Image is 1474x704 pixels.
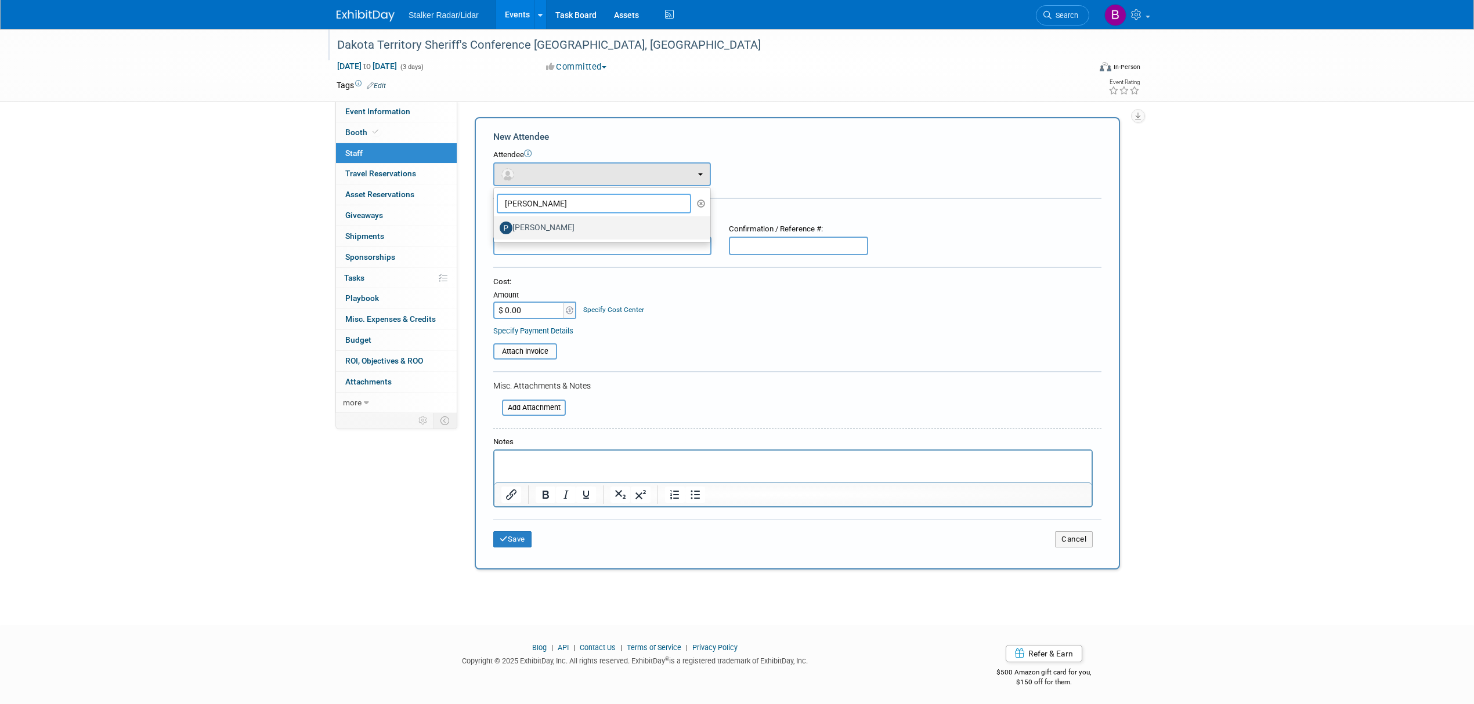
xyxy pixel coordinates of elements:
[951,660,1138,687] div: $500 Amazon gift card for you,
[336,393,457,413] a: more
[337,653,933,666] div: Copyright © 2025 ExhibitDay, Inc. All rights reserved. ExhibitDay is a registered trademark of Ex...
[1100,62,1111,71] img: Format-Inperson.png
[951,677,1138,687] div: $150 off for them.
[336,309,457,329] a: Misc. Expenses & Credits
[336,247,457,267] a: Sponsorships
[1036,5,1089,26] a: Search
[583,306,644,314] a: Specify Cost Center
[1113,63,1140,71] div: In-Person
[493,437,1093,448] div: Notes
[373,129,378,135] i: Booth reservation complete
[729,224,868,235] div: Confirmation / Reference #:
[345,314,436,324] span: Misc. Expenses & Credits
[580,643,616,652] a: Contact Us
[345,377,392,386] span: Attachments
[336,164,457,184] a: Travel Reservations
[493,290,577,302] div: Amount
[336,226,457,246] a: Shipments
[1052,11,1078,20] span: Search
[336,101,457,122] a: Event Information
[336,351,457,371] a: ROI, Objectives & ROO
[337,79,386,91] td: Tags
[336,184,457,205] a: Asset Reservations
[692,643,738,652] a: Privacy Policy
[500,222,512,234] img: P.jpg
[617,643,625,652] span: |
[413,413,433,428] td: Personalize Event Tab Strip
[345,190,414,199] span: Asset Reservations
[333,35,1072,56] div: Dakota Territory Sheriff's Conference [GEOGRAPHIC_DATA], [GEOGRAPHIC_DATA]
[336,330,457,350] a: Budget
[665,656,669,662] sup: ®
[345,335,371,344] span: Budget
[337,61,398,71] span: [DATE] [DATE]
[345,356,423,365] span: ROI, Objectives & ROO
[558,643,569,652] a: API
[336,288,457,309] a: Playbook
[1021,60,1140,78] div: Event Format
[336,372,457,392] a: Attachments
[409,10,479,20] span: Stalker Radar/Lidar
[345,107,410,116] span: Event Information
[1104,4,1126,26] img: Brooke Journet
[337,10,395,21] img: ExhibitDay
[542,61,611,73] button: Committed
[493,277,1101,288] div: Cost:
[345,148,363,158] span: Staff
[493,380,1101,391] div: Misc. Attachments & Notes
[1055,531,1093,547] button: Cancel
[493,130,1101,143] div: New Attendee
[493,206,1101,218] div: Registration / Ticket Info (optional)
[497,194,691,213] input: Search
[345,252,395,262] span: Sponsorships
[631,487,651,503] button: Superscript
[1006,645,1082,662] a: Refer & Earn
[336,268,457,288] a: Tasks
[610,487,630,503] button: Subscript
[345,211,383,220] span: Giveaways
[345,169,416,178] span: Travel Reservations
[367,82,386,90] a: Edit
[336,122,457,143] a: Booth
[494,451,1092,482] iframe: Rich Text Area
[532,643,547,652] a: Blog
[345,231,384,241] span: Shipments
[493,150,1101,161] div: Attendee
[345,128,381,137] span: Booth
[336,205,457,226] a: Giveaways
[344,273,364,282] span: Tasks
[685,487,705,503] button: Bullet list
[665,487,685,503] button: Numbered list
[501,487,521,503] button: Insert/edit link
[683,643,691,652] span: |
[433,413,457,428] td: Toggle Event Tabs
[576,487,596,503] button: Underline
[627,643,681,652] a: Terms of Service
[556,487,576,503] button: Italic
[493,531,532,547] button: Save
[345,293,379,303] span: Playbook
[548,643,556,652] span: |
[570,643,578,652] span: |
[1108,79,1140,85] div: Event Rating
[399,63,424,71] span: (3 days)
[336,143,457,164] a: Staff
[500,219,699,237] label: [PERSON_NAME]
[493,326,573,335] a: Specify Payment Details
[362,61,373,71] span: to
[536,487,555,503] button: Bold
[343,398,362,407] span: more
